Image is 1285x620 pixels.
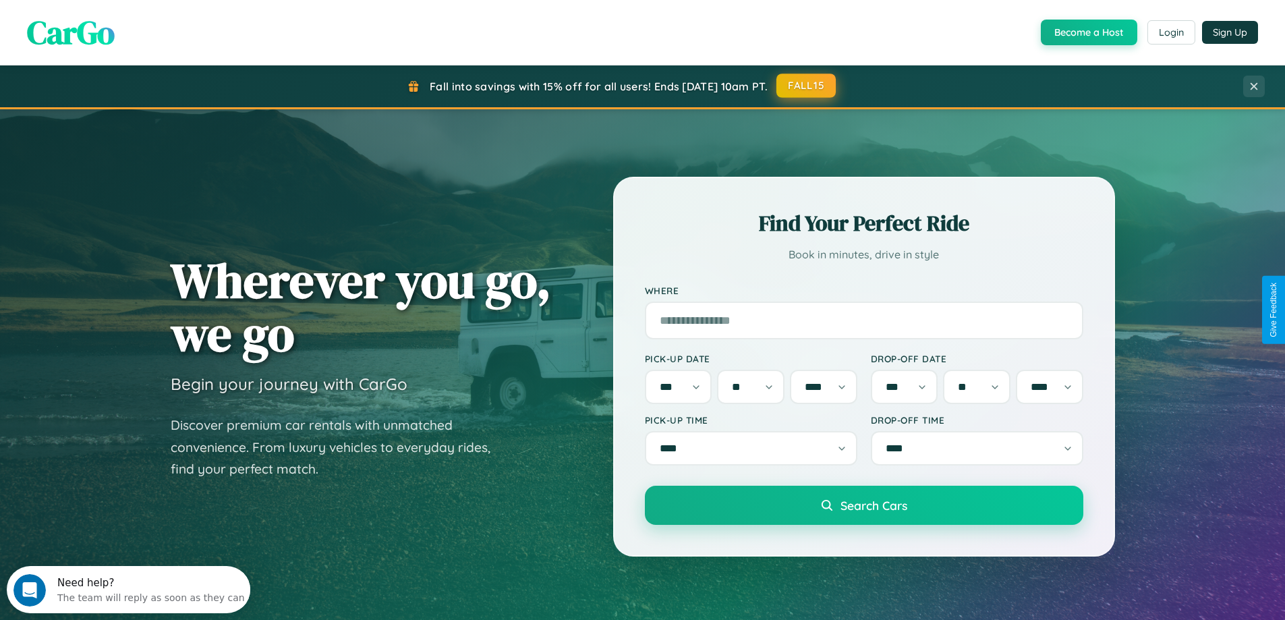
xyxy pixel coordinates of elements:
[7,566,250,613] iframe: Intercom live chat discovery launcher
[645,414,857,426] label: Pick-up Time
[51,22,238,36] div: The team will reply as soon as they can
[430,80,768,93] span: Fall into savings with 15% off for all users! Ends [DATE] 10am PT.
[1041,20,1137,45] button: Become a Host
[645,486,1083,525] button: Search Cars
[5,5,251,43] div: Open Intercom Messenger
[51,11,238,22] div: Need help?
[1202,21,1258,44] button: Sign Up
[171,374,407,394] h3: Begin your journey with CarGo
[1269,283,1278,337] div: Give Feedback
[13,574,46,607] iframe: Intercom live chat
[776,74,836,98] button: FALL15
[871,353,1083,364] label: Drop-off Date
[840,498,907,513] span: Search Cars
[645,285,1083,296] label: Where
[645,245,1083,264] p: Book in minutes, drive in style
[1147,20,1195,45] button: Login
[27,10,115,55] span: CarGo
[171,254,551,360] h1: Wherever you go, we go
[171,414,508,480] p: Discover premium car rentals with unmatched convenience. From luxury vehicles to everyday rides, ...
[645,353,857,364] label: Pick-up Date
[645,208,1083,238] h2: Find Your Perfect Ride
[871,414,1083,426] label: Drop-off Time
